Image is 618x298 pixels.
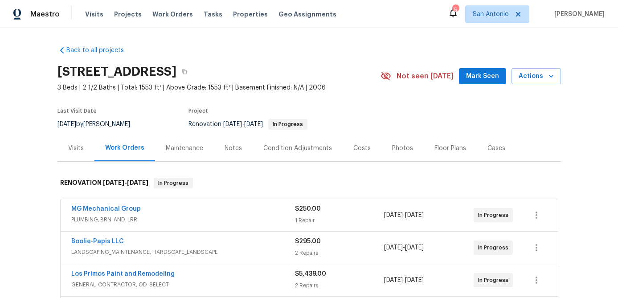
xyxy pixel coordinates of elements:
[478,276,512,285] span: In Progress
[71,280,295,289] span: GENERAL_CONTRACTOR, OD_SELECT
[57,108,97,114] span: Last Visit Date
[176,64,192,80] button: Copy Address
[295,238,321,245] span: $295.00
[57,46,143,55] a: Back to all projects
[384,277,403,283] span: [DATE]
[459,68,506,85] button: Mark Seen
[166,144,203,153] div: Maintenance
[71,271,175,277] a: Los Primos Paint and Remodeling
[57,67,176,76] h2: [STREET_ADDRESS]
[57,83,381,92] span: 3 Beds | 2 1/2 Baths | Total: 1553 ft² | Above Grade: 1553 ft² | Basement Finished: N/A | 2006
[155,179,192,188] span: In Progress
[263,144,332,153] div: Condition Adjustments
[127,180,148,186] span: [DATE]
[114,10,142,19] span: Projects
[466,71,499,82] span: Mark Seen
[152,10,193,19] span: Work Orders
[103,180,124,186] span: [DATE]
[244,121,263,127] span: [DATE]
[204,11,222,17] span: Tasks
[225,144,242,153] div: Notes
[60,178,148,188] h6: RENOVATION
[295,206,321,212] span: $250.00
[512,68,561,85] button: Actions
[278,10,336,19] span: Geo Assignments
[71,206,141,212] a: MG Mechanical Group
[452,5,458,14] div: 5
[223,121,263,127] span: -
[57,119,141,130] div: by [PERSON_NAME]
[384,243,424,252] span: -
[384,211,424,220] span: -
[405,245,424,251] span: [DATE]
[519,71,554,82] span: Actions
[233,10,268,19] span: Properties
[384,245,403,251] span: [DATE]
[487,144,505,153] div: Cases
[397,72,454,81] span: Not seen [DATE]
[384,276,424,285] span: -
[223,121,242,127] span: [DATE]
[57,169,561,197] div: RENOVATION [DATE]-[DATE]In Progress
[188,121,307,127] span: Renovation
[68,144,84,153] div: Visits
[295,271,326,277] span: $5,439.00
[105,143,144,152] div: Work Orders
[405,277,424,283] span: [DATE]
[30,10,60,19] span: Maestro
[188,108,208,114] span: Project
[353,144,371,153] div: Costs
[71,238,124,245] a: Boolie-Papis LLC
[71,248,295,257] span: LANDSCAPING_MAINTENANCE, HARDSCAPE_LANDSCAPE
[103,180,148,186] span: -
[295,249,385,257] div: 2 Repairs
[434,144,466,153] div: Floor Plans
[85,10,103,19] span: Visits
[478,243,512,252] span: In Progress
[405,212,424,218] span: [DATE]
[295,281,385,290] div: 2 Repairs
[71,215,295,224] span: PLUMBING, BRN_AND_LRR
[478,211,512,220] span: In Progress
[269,122,307,127] span: In Progress
[295,216,385,225] div: 1 Repair
[551,10,605,19] span: [PERSON_NAME]
[57,121,76,127] span: [DATE]
[473,10,509,19] span: San Antonio
[392,144,413,153] div: Photos
[384,212,403,218] span: [DATE]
